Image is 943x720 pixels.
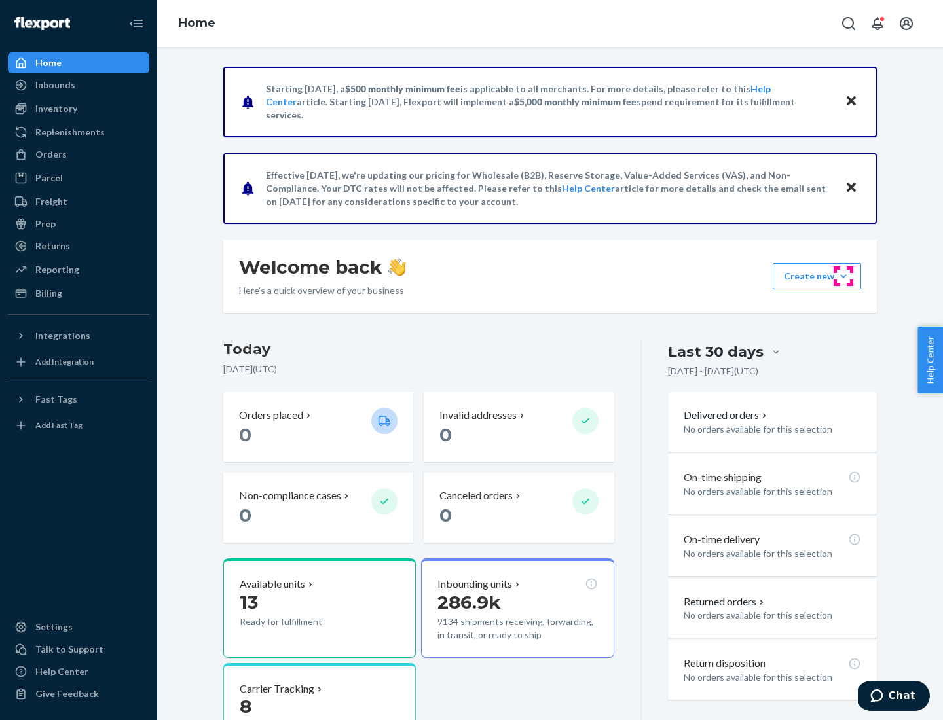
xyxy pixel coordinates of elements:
button: Delivered orders [684,408,769,423]
ol: breadcrumbs [168,5,226,43]
span: 0 [439,423,452,446]
button: Canceled orders 0 [424,473,614,543]
span: $5,000 monthly minimum fee [514,96,637,107]
button: Integrations [8,325,149,346]
button: Available units13Ready for fulfillment [223,558,416,658]
button: Inbounding units286.9k9134 shipments receiving, forwarding, in transit, or ready to ship [421,558,614,658]
a: Freight [8,191,149,212]
p: No orders available for this selection [684,423,861,436]
button: Orders placed 0 [223,392,413,462]
button: Talk to Support [8,639,149,660]
div: Add Integration [35,356,94,367]
span: $500 monthly minimum fee [345,83,460,94]
p: Carrier Tracking [240,681,314,696]
div: Home [35,56,62,69]
div: Reporting [35,263,79,276]
div: Prep [35,217,56,230]
div: Help Center [35,665,88,678]
button: Give Feedback [8,683,149,704]
span: 13 [240,591,258,613]
p: 9134 shipments receiving, forwarding, in transit, or ready to ship [437,615,597,641]
a: Home [178,16,215,30]
a: Add Fast Tag [8,415,149,436]
p: No orders available for this selection [684,547,861,560]
img: hand-wave emoji [388,258,406,276]
p: Available units [240,577,305,592]
button: Close Navigation [123,10,149,37]
button: Help Center [917,327,943,393]
a: Add Integration [8,351,149,372]
p: On-time shipping [684,470,762,485]
a: Help Center [8,661,149,682]
button: Open notifications [864,10,891,37]
a: Settings [8,617,149,638]
span: 0 [239,423,251,446]
p: [DATE] ( UTC ) [223,363,614,376]
div: Inventory [35,102,77,115]
div: Orders [35,148,67,161]
a: Home [8,52,149,73]
p: Ready for fulfillment [240,615,361,628]
div: Replenishments [35,126,105,139]
p: [DATE] - [DATE] ( UTC ) [668,365,758,378]
a: Inbounds [8,75,149,96]
p: Canceled orders [439,488,513,503]
p: Return disposition [684,656,766,671]
a: Reporting [8,259,149,280]
h3: Today [223,339,614,360]
button: Non-compliance cases 0 [223,473,413,543]
div: Add Fast Tag [35,420,83,431]
button: Create new [773,263,861,289]
span: 8 [240,695,251,717]
a: Billing [8,283,149,304]
span: 0 [239,504,251,526]
p: Orders placed [239,408,303,423]
p: Non-compliance cases [239,488,341,503]
div: Parcel [35,171,63,185]
button: Open Search Box [836,10,862,37]
span: 0 [439,504,452,526]
div: Inbounds [35,79,75,92]
p: On-time delivery [684,532,760,547]
p: No orders available for this selection [684,609,861,622]
div: Fast Tags [35,393,77,406]
div: Returns [35,240,70,253]
p: Effective [DATE], we're updating our pricing for Wholesale (B2B), Reserve Storage, Value-Added Se... [266,169,832,208]
a: Returns [8,236,149,257]
p: Invalid addresses [439,408,517,423]
div: Integrations [35,329,90,342]
div: Last 30 days [668,342,764,362]
a: Orders [8,144,149,165]
button: Fast Tags [8,389,149,410]
div: Freight [35,195,67,208]
p: No orders available for this selection [684,485,861,498]
a: Inventory [8,98,149,119]
div: Settings [35,621,73,634]
a: Parcel [8,168,149,189]
img: Flexport logo [14,17,70,30]
a: Prep [8,213,149,234]
p: Inbounding units [437,577,512,592]
button: Close [843,179,860,198]
button: Invalid addresses 0 [424,392,614,462]
div: Talk to Support [35,643,103,656]
a: Help Center [562,183,615,194]
p: No orders available for this selection [684,671,861,684]
iframe: Opens a widget where you can chat to one of our agents [858,681,930,713]
div: Give Feedback [35,687,99,700]
button: Close [843,92,860,111]
button: Open account menu [893,10,919,37]
p: Starting [DATE], a is applicable to all merchants. For more details, please refer to this article... [266,82,832,122]
h1: Welcome back [239,255,406,279]
p: Here’s a quick overview of your business [239,284,406,297]
div: Billing [35,287,62,300]
button: Returned orders [684,594,767,609]
a: Replenishments [8,122,149,143]
span: 286.9k [437,591,501,613]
